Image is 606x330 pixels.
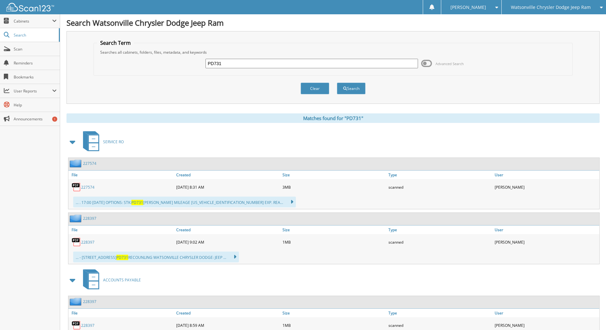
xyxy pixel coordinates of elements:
[281,226,387,234] a: Size
[70,159,83,167] img: folder2.png
[70,298,83,306] img: folder2.png
[68,226,175,234] a: File
[97,39,134,46] legend: Search Term
[66,17,600,28] h1: Search Watsonville Chrysler Dodge Jeep Ram
[83,161,96,166] a: 227574
[103,277,141,283] span: ACCOUNTS PAYABLE
[511,5,591,9] span: Watsonville Chrysler Dodge Jeep Ram
[281,171,387,179] a: Size
[14,18,52,24] span: Cabinets
[450,5,486,9] span: [PERSON_NAME]
[387,181,493,193] div: scanned
[387,236,493,248] div: scanned
[493,226,599,234] a: User
[493,309,599,317] a: User
[79,129,124,154] a: SERVICE RO
[131,200,143,205] span: PD731
[281,181,387,193] div: 3MB
[52,117,57,122] div: 1
[14,60,57,66] span: Reminders
[14,116,57,122] span: Announcements
[14,74,57,80] span: Bookmarks
[70,214,83,222] img: folder2.png
[14,88,52,94] span: User Reports
[387,226,493,234] a: Type
[68,309,175,317] a: File
[81,323,94,328] a: 228397
[387,309,493,317] a: Type
[493,181,599,193] div: [PERSON_NAME]
[6,3,54,11] img: scan123-logo-white.svg
[72,237,81,247] img: PDF.png
[493,236,599,248] div: [PERSON_NAME]
[83,216,96,221] a: 228397
[73,252,239,262] div: ... - [STREET_ADDRESS] RECOUNLING WATSONVILLE CHRYSLER DODGE: JEEP ...
[435,61,464,66] span: Advanced Search
[14,102,57,108] span: Help
[68,171,175,179] a: File
[281,236,387,248] div: 1MB
[116,255,128,260] span: PD731
[66,113,600,123] div: Matches found for "PD731"
[175,309,281,317] a: Created
[14,32,56,38] span: Search
[175,226,281,234] a: Created
[175,181,281,193] div: [DATE] 8:31 AM
[387,171,493,179] a: Type
[281,309,387,317] a: Size
[175,236,281,248] div: [DATE] 9:02 AM
[72,182,81,192] img: PDF.png
[301,83,329,94] button: Clear
[72,320,81,330] img: PDF.png
[79,267,141,293] a: ACCOUNTS PAYABLE
[73,197,296,207] div: ... . 17:00 [DATE] OPTIONS: STK: [PERSON_NAME] MILEAGE [US_VEHICLE_IDENTIFICATION_NUMBER] EXP. RE...
[337,83,366,94] button: Search
[175,171,281,179] a: Created
[493,171,599,179] a: User
[103,139,124,145] span: SERVICE RO
[14,46,57,52] span: Scan
[83,299,96,304] a: 228397
[81,185,94,190] a: 227574
[97,50,569,55] div: Searches all cabinets, folders, files, metadata, and keywords
[81,239,94,245] a: 228397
